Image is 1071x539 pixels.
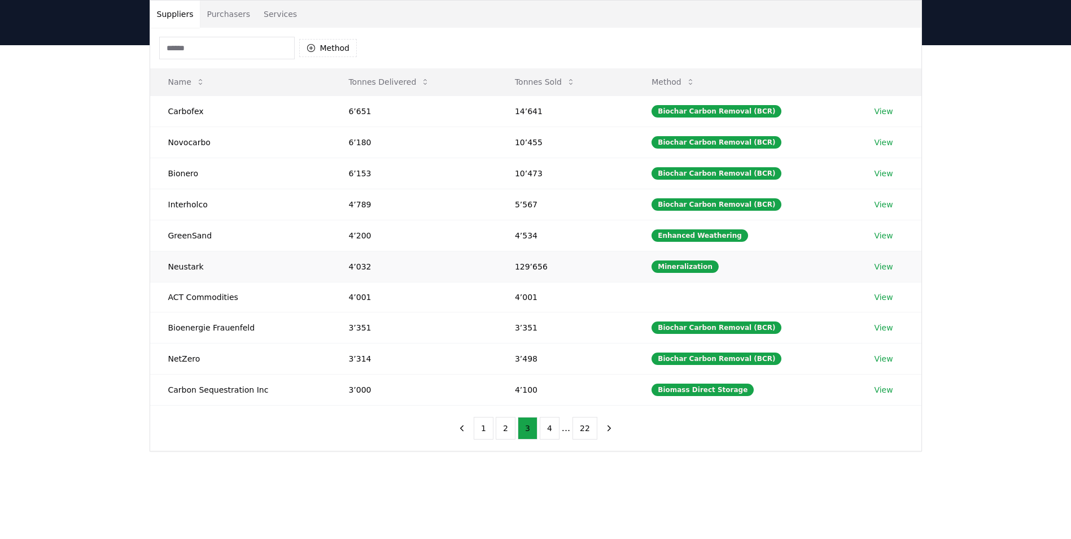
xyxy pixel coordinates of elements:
td: ACT Commodities [150,282,331,312]
a: View [874,137,893,148]
td: 129’656 [497,251,633,282]
td: 3’498 [497,343,633,374]
div: Mineralization [652,260,719,273]
td: 5’567 [497,189,633,220]
td: Carbon Sequestration Inc [150,374,331,405]
button: Name [159,71,214,93]
button: 1 [474,417,493,440]
td: 4’001 [497,282,633,312]
div: Biochar Carbon Removal (BCR) [652,167,781,180]
button: 22 [572,417,597,440]
div: Biochar Carbon Removal (BCR) [652,321,781,334]
a: View [874,168,893,179]
td: 3’351 [497,312,633,343]
button: previous page [452,417,471,440]
td: NetZero [150,343,331,374]
td: 3’000 [330,374,496,405]
div: Biochar Carbon Removal (BCR) [652,353,781,365]
button: Tonnes Sold [506,71,584,93]
td: Bioenergie Frauenfeld [150,312,331,343]
td: 10’455 [497,127,633,158]
button: Tonnes Delivered [339,71,439,93]
td: 4’001 [330,282,496,312]
a: View [874,353,893,364]
td: 6’651 [330,95,496,127]
li: ... [562,421,570,435]
td: 4’534 [497,220,633,251]
button: 2 [496,417,515,440]
button: 3 [518,417,537,440]
td: Carbofex [150,95,331,127]
button: Services [257,1,304,28]
a: View [874,230,893,241]
a: View [874,322,893,333]
td: 3’351 [330,312,496,343]
td: 3’314 [330,343,496,374]
td: 6’180 [330,127,496,158]
a: View [874,261,893,272]
td: Bionero [150,158,331,189]
td: GreenSand [150,220,331,251]
td: 14’641 [497,95,633,127]
a: View [874,106,893,117]
div: Biomass Direct Storage [652,384,754,396]
button: next page [600,417,619,440]
div: Biochar Carbon Removal (BCR) [652,136,781,149]
td: Interholco [150,189,331,220]
button: Method [642,71,704,93]
button: Method [299,39,357,57]
button: Suppliers [150,1,200,28]
td: 4’789 [330,189,496,220]
td: 10’473 [497,158,633,189]
td: 6’153 [330,158,496,189]
td: Novocarbo [150,127,331,158]
td: 4’200 [330,220,496,251]
button: Purchasers [200,1,257,28]
button: 4 [540,417,559,440]
div: Biochar Carbon Removal (BCR) [652,198,781,211]
a: View [874,384,893,395]
td: Neustark [150,251,331,282]
td: 4’032 [330,251,496,282]
div: Enhanced Weathering [652,229,748,242]
a: View [874,292,893,303]
a: View [874,199,893,210]
td: 4’100 [497,374,633,405]
div: Biochar Carbon Removal (BCR) [652,105,781,118]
